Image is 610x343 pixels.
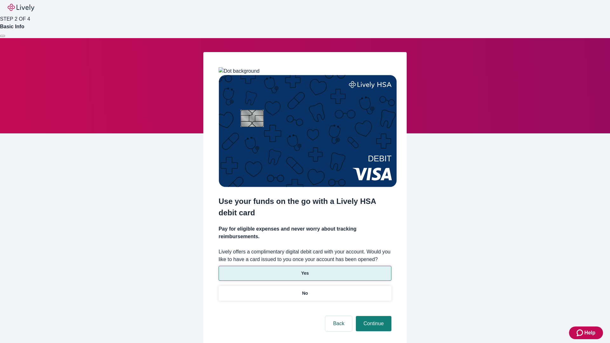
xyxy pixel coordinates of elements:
[219,266,391,281] button: Yes
[219,248,391,263] label: Lively offers a complimentary digital debit card with your account. Would you like to have a card...
[301,270,309,277] p: Yes
[302,290,308,297] p: No
[219,286,391,301] button: No
[219,196,391,219] h2: Use your funds on the go with a Lively HSA debit card
[577,329,584,337] svg: Zendesk support icon
[219,75,397,187] img: Debit card
[584,329,595,337] span: Help
[8,4,34,11] img: Lively
[356,316,391,331] button: Continue
[569,326,603,339] button: Zendesk support iconHelp
[219,67,260,75] img: Dot background
[325,316,352,331] button: Back
[219,225,391,240] h4: Pay for eligible expenses and never worry about tracking reimbursements.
